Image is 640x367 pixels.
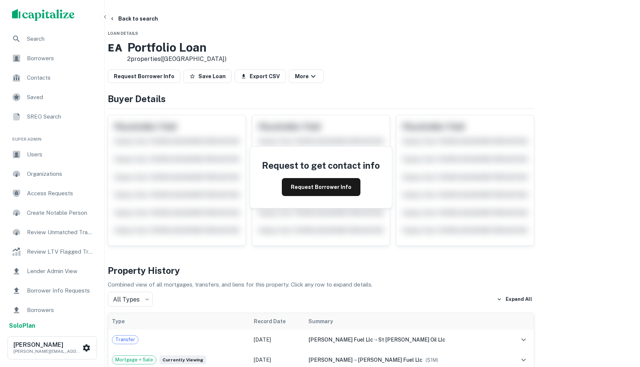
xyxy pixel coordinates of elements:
a: SREO Search [6,108,98,126]
a: Review LTV Flagged Transactions [6,243,98,261]
button: [PERSON_NAME][PERSON_NAME][EMAIL_ADDRESS][PERSON_NAME][DOMAIN_NAME] [7,336,97,360]
p: E A [108,40,121,55]
a: Lender Admin View [6,262,98,280]
button: expand row [517,354,530,366]
span: Contacts [27,73,94,82]
img: capitalize-logo.png [12,9,75,21]
button: expand row [517,333,530,346]
td: [DATE] [250,330,305,350]
span: Create Notable Person [27,208,94,217]
button: Save Loan [183,70,232,83]
a: Borrower Info Requests [6,282,98,300]
span: Mortgage + Sale [112,356,156,364]
span: st [PERSON_NAME] oil llc [378,337,445,343]
span: Transfer [112,336,138,343]
a: SoloPlan [9,321,35,330]
button: Back to search [106,12,161,25]
span: ($ 1M ) [426,357,438,363]
p: 2 properties ([GEOGRAPHIC_DATA]) [127,55,226,64]
span: Currently viewing [159,355,206,364]
a: Borrowers [6,49,98,67]
a: Saved [6,88,98,106]
a: Create Notable Person [6,204,98,222]
iframe: Chat Widget [603,307,640,343]
h3: Portfolio Loan [127,40,226,55]
a: Contacts [6,69,98,87]
th: Record Date [250,313,305,330]
span: Users [27,150,94,159]
button: Expand All [495,294,534,305]
button: Export CSV [235,70,286,83]
a: Users [6,146,98,163]
div: → [308,336,502,344]
span: Search [27,34,94,43]
span: Organizations [27,169,94,178]
li: Super Admin [6,127,98,146]
span: Borrowers [27,306,94,315]
span: Review LTV Flagged Transactions [27,247,94,256]
p: Combined view of all mortgages, transfers, and liens for this property. Click any row to expand d... [108,280,534,289]
p: [PERSON_NAME][EMAIL_ADDRESS][PERSON_NAME][DOMAIN_NAME] [13,348,81,355]
span: Borrowers [27,54,94,63]
h6: [PERSON_NAME] [13,342,81,348]
span: [PERSON_NAME] fuel llc [358,357,423,363]
div: → [308,356,502,364]
span: SREO Search [27,112,94,121]
a: Access Requests [6,184,98,202]
a: Organizations [6,165,98,183]
span: Borrower Info Requests [27,286,94,295]
a: Borrowers [6,301,98,319]
span: Lender Admin View [27,267,94,276]
span: Loan Details [108,31,138,36]
h4: Property History [108,264,534,277]
strong: Solo Plan [9,322,35,329]
span: Review Unmatched Transactions [27,228,94,237]
button: Request Borrower Info [282,178,360,196]
h4: Buyer Details [108,92,534,105]
span: Access Requests [27,189,94,198]
span: Saved [27,93,94,102]
a: Search [6,30,98,48]
th: Type [108,313,250,330]
a: Review Unmatched Transactions [6,223,98,241]
th: Summary [305,313,506,330]
button: Request Borrower Info [108,70,180,83]
span: [PERSON_NAME] [308,357,353,363]
h4: Request to get contact info [262,159,380,172]
div: All Types [108,292,153,307]
button: More [289,70,324,83]
span: [PERSON_NAME] fuel llc [308,337,373,343]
